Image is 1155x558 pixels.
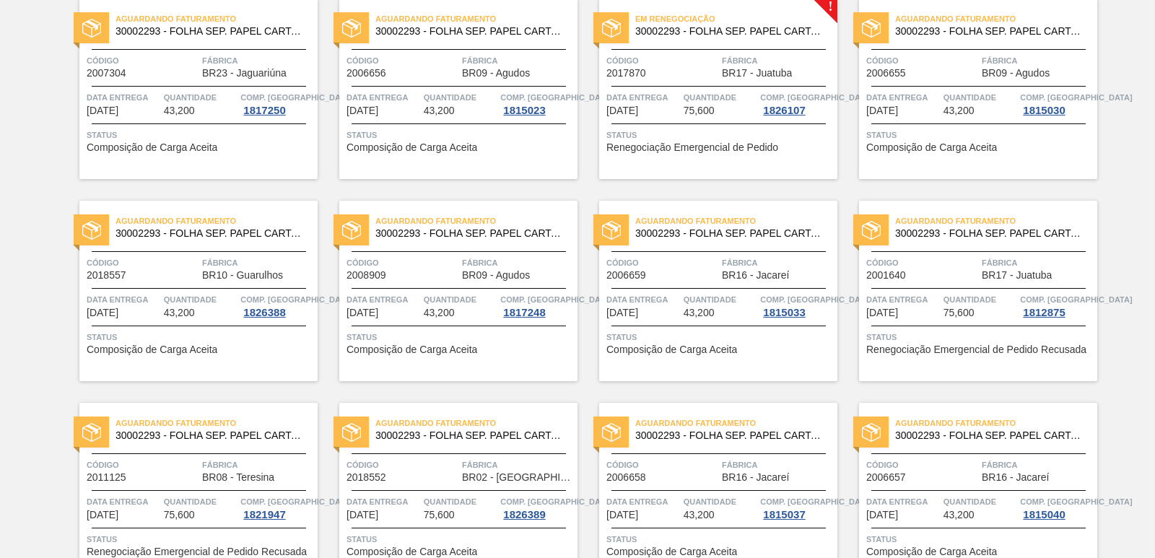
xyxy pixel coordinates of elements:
span: Quantidade [684,292,757,307]
img: status [862,19,881,38]
span: Fábrica [982,256,1094,270]
span: 2006658 [606,472,646,483]
span: 30002293 - FOLHA SEP. PAPEL CARTAO 1200x1000M 350g [895,430,1086,441]
span: 43,200 [424,308,455,318]
span: BR16 - Jacareí [722,270,789,281]
span: Fábrica [982,53,1094,68]
span: Comp. Carga [760,90,872,105]
span: Composição de Carga Aceita [866,546,997,557]
span: Aguardando Faturamento [375,416,577,430]
span: Composição de Carga Aceita [346,546,477,557]
a: Comp. [GEOGRAPHIC_DATA]1821947 [240,494,314,520]
span: 03/10/2025 [606,510,638,520]
span: 43,200 [684,510,715,520]
span: 30002293 - FOLHA SEP. PAPEL CARTAO 1200x1000M 350g [375,26,566,37]
span: Código [866,458,978,472]
span: Comp. Carga [760,494,872,509]
span: Fábrica [462,53,574,68]
span: Status [606,128,834,142]
span: 2017870 [606,68,646,79]
span: BR09 - Agudos [462,68,530,79]
a: Comp. [GEOGRAPHIC_DATA]1812875 [1020,292,1094,318]
span: Aguardando Faturamento [375,12,577,26]
span: 2006657 [866,472,906,483]
img: status [82,19,101,38]
span: Quantidade [943,494,1017,509]
a: statusAguardando Faturamento30002293 - FOLHA SEP. PAPEL CARTAO 1200x1000M 350gCódigo2001640Fábric... [837,201,1097,381]
span: 29/09/2025 [606,105,638,116]
span: Composição de Carga Aceita [606,344,737,355]
span: Composição de Carga Aceita [346,344,477,355]
span: Data entrega [87,292,160,307]
a: statusAguardando Faturamento30002293 - FOLHA SEP. PAPEL CARTAO 1200x1000M 350gCódigo2018557Fábric... [58,201,318,381]
span: Composição de Carga Aceita [866,142,997,153]
span: Composição de Carga Aceita [346,142,477,153]
span: Data entrega [87,90,160,105]
span: 30002293 - FOLHA SEP. PAPEL CARTAO 1200x1000M 350g [375,228,566,239]
img: status [602,221,621,240]
span: 75,600 [424,510,455,520]
span: Fábrica [722,458,834,472]
span: Data entrega [87,494,160,509]
span: Fábrica [462,458,574,472]
img: status [342,423,361,442]
span: 43,200 [424,105,455,116]
span: Status [866,330,1094,344]
span: 27/09/2025 [346,105,378,116]
span: Comp. Carga [1020,494,1132,509]
span: Quantidade [164,292,237,307]
img: status [862,423,881,442]
span: 29/09/2025 [866,105,898,116]
span: 2007304 [87,68,126,79]
span: 2006659 [606,270,646,281]
a: Comp. [GEOGRAPHIC_DATA]1815030 [1020,90,1094,116]
a: Comp. [GEOGRAPHIC_DATA]1826388 [240,292,314,318]
span: Quantidade [684,90,757,105]
span: Data entrega [606,292,680,307]
span: Status [87,330,314,344]
span: Fábrica [202,53,314,68]
span: 27/09/2025 [87,105,118,116]
span: BR09 - Agudos [982,68,1050,79]
span: Código [606,53,718,68]
span: Status [606,330,834,344]
img: status [602,423,621,442]
a: Comp. [GEOGRAPHIC_DATA]1826107 [760,90,834,116]
span: BR10 - Guarulhos [202,270,283,281]
span: Renegociação Emergencial de Pedido Recusada [87,546,307,557]
img: status [602,19,621,38]
span: BR09 - Agudos [462,270,530,281]
div: 1821947 [240,509,288,520]
a: statusAguardando Faturamento30002293 - FOLHA SEP. PAPEL CARTAO 1200x1000M 350gCódigo2006659Fábric... [577,201,837,381]
span: 30002293 - FOLHA SEP. PAPEL CARTAO 1200x1000M 350g [375,430,566,441]
span: Código [866,53,978,68]
span: 30002293 - FOLHA SEP. PAPEL CARTAO 1200x1000M 350g [635,26,826,37]
span: 43,200 [684,308,715,318]
span: 43,200 [943,510,975,520]
span: Renegociação Emergencial de Pedido Recusada [866,344,1086,355]
span: Aguardando Faturamento [375,214,577,228]
span: Quantidade [424,494,497,509]
span: Comp. Carga [500,90,612,105]
span: Comp. Carga [1020,292,1132,307]
div: 1815023 [500,105,548,116]
span: 30002293 - FOLHA SEP. PAPEL CARTAO 1200x1000M 350g [895,26,1086,37]
span: Comp. Carga [240,90,352,105]
span: Aguardando Faturamento [895,416,1097,430]
div: 1826107 [760,105,808,116]
span: BR16 - Jacareí [722,472,789,483]
span: Código [87,256,199,270]
span: Código [606,256,718,270]
span: Comp. Carga [500,494,612,509]
span: Data entrega [866,90,940,105]
span: Data entrega [346,494,420,509]
a: Comp. [GEOGRAPHIC_DATA]1815023 [500,90,574,116]
img: status [82,221,101,240]
span: Status [866,128,1094,142]
span: Fábrica [722,53,834,68]
a: Comp. [GEOGRAPHIC_DATA]1817250 [240,90,314,116]
span: BR02 - Sergipe [462,472,574,483]
span: 2006655 [866,68,906,79]
span: Comp. Carga [500,292,612,307]
span: Código [87,458,199,472]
